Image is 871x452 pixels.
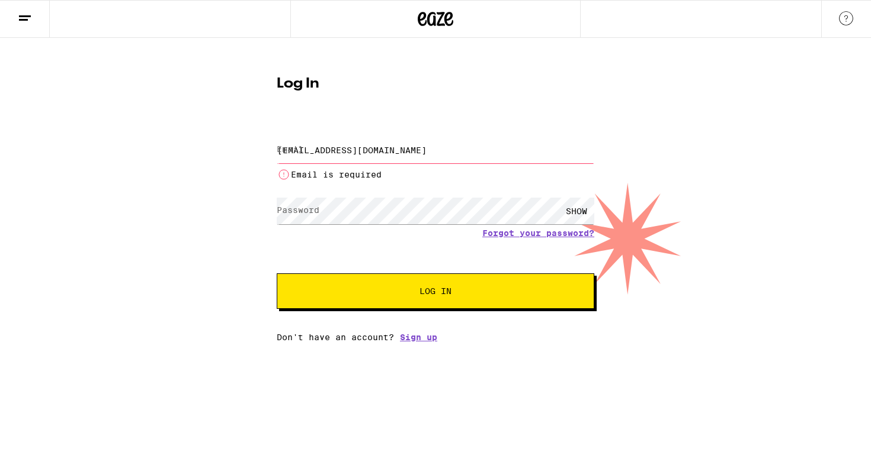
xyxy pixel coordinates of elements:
[400,332,437,342] a: Sign up
[277,332,594,342] div: Don't have an account?
[7,8,85,18] span: Hi. Need any help?
[277,137,594,163] input: Email
[277,205,319,215] label: Password
[277,273,594,309] button: Log In
[277,167,594,182] li: Email is required
[482,228,594,238] a: Forgot your password?
[420,287,451,295] span: Log In
[277,144,303,154] label: Email
[559,198,594,224] div: SHOW
[277,77,594,91] h1: Log In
